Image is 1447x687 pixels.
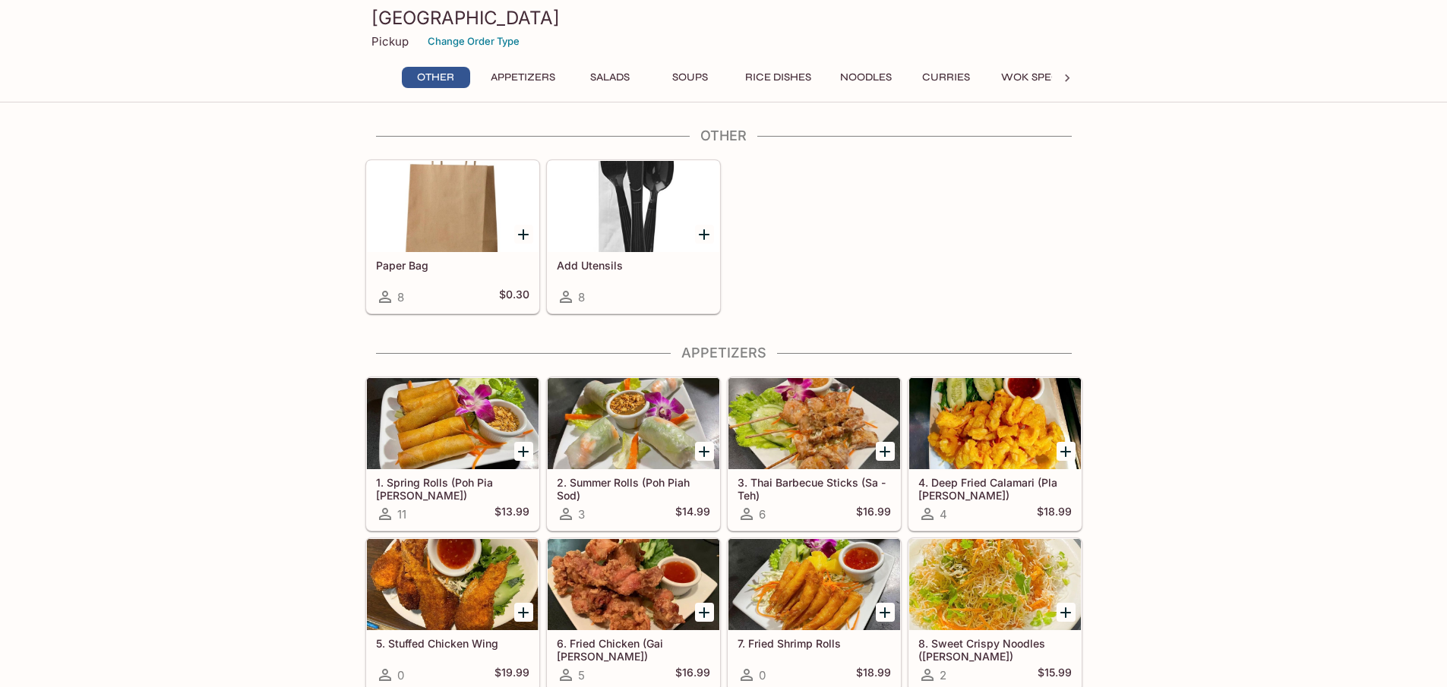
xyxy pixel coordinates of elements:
button: Wok Specialties [993,67,1105,88]
h5: 4. Deep Fried Calamari (Pla [PERSON_NAME]) [918,476,1072,501]
button: Rice Dishes [737,67,820,88]
h5: $18.99 [1037,505,1072,523]
div: 5. Stuffed Chicken Wing [367,539,539,630]
p: Pickup [371,34,409,49]
button: Change Order Type [421,30,526,53]
h5: $15.99 [1038,666,1072,684]
a: 3. Thai Barbecue Sticks (Sa - Teh)6$16.99 [728,377,901,531]
button: Soups [656,67,725,88]
span: 4 [940,507,947,522]
button: Add 5. Stuffed Chicken Wing [514,603,533,622]
h5: $18.99 [856,666,891,684]
h5: $13.99 [494,505,529,523]
h5: 8. Sweet Crispy Noodles ([PERSON_NAME]) [918,637,1072,662]
a: Add Utensils8 [547,160,720,314]
h5: $0.30 [499,288,529,306]
button: Add 6. Fried Chicken (Gai Tod) [695,603,714,622]
button: Add 3. Thai Barbecue Sticks (Sa - Teh) [876,442,895,461]
h5: 2. Summer Rolls (Poh Piah Sod) [557,476,710,501]
h5: Add Utensils [557,259,710,272]
h5: $19.99 [494,666,529,684]
span: 8 [578,290,585,304]
div: 1. Spring Rolls (Poh Pia Tod) [367,378,539,469]
button: Add Add Utensils [695,225,714,244]
button: Add Paper Bag [514,225,533,244]
h5: 7. Fried Shrimp Rolls [738,637,891,650]
h4: Other [365,128,1082,144]
h5: 6. Fried Chicken (Gai [PERSON_NAME]) [557,637,710,662]
button: Appetizers [482,67,564,88]
div: 4. Deep Fried Calamari (Pla Meuk Tod) [909,378,1081,469]
span: 5 [578,668,585,682]
button: Noodles [832,67,900,88]
span: 3 [578,507,585,522]
button: Add 1. Spring Rolls (Poh Pia Tod) [514,442,533,461]
div: 2. Summer Rolls (Poh Piah Sod) [548,378,719,469]
button: Add 7. Fried Shrimp Rolls [876,603,895,622]
button: Add 2. Summer Rolls (Poh Piah Sod) [695,442,714,461]
h5: 3. Thai Barbecue Sticks (Sa - Teh) [738,476,891,501]
div: Paper Bag [367,161,539,252]
span: 2 [940,668,946,682]
div: 3. Thai Barbecue Sticks (Sa - Teh) [728,378,900,469]
h3: [GEOGRAPHIC_DATA] [371,6,1076,30]
h4: Appetizers [365,345,1082,361]
h5: $14.99 [675,505,710,523]
button: Curries [912,67,981,88]
a: 1. Spring Rolls (Poh Pia [PERSON_NAME])11$13.99 [366,377,539,531]
h5: 5. Stuffed Chicken Wing [376,637,529,650]
span: 8 [397,290,404,304]
div: 7. Fried Shrimp Rolls [728,539,900,630]
h5: $16.99 [856,505,891,523]
button: Other [402,67,470,88]
button: Salads [576,67,644,88]
div: 6. Fried Chicken (Gai Tod) [548,539,719,630]
span: 11 [397,507,406,522]
a: 2. Summer Rolls (Poh Piah Sod)3$14.99 [547,377,720,531]
button: Add 8. Sweet Crispy Noodles (Mee Krob) [1057,603,1076,622]
span: 6 [759,507,766,522]
h5: $16.99 [675,666,710,684]
h5: Paper Bag [376,259,529,272]
a: 4. Deep Fried Calamari (Pla [PERSON_NAME])4$18.99 [908,377,1082,531]
span: 0 [759,668,766,682]
div: 8. Sweet Crispy Noodles (Mee Krob) [909,539,1081,630]
div: Add Utensils [548,161,719,252]
h5: 1. Spring Rolls (Poh Pia [PERSON_NAME]) [376,476,529,501]
button: Add 4. Deep Fried Calamari (Pla Meuk Tod) [1057,442,1076,461]
span: 0 [397,668,404,682]
a: Paper Bag8$0.30 [366,160,539,314]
